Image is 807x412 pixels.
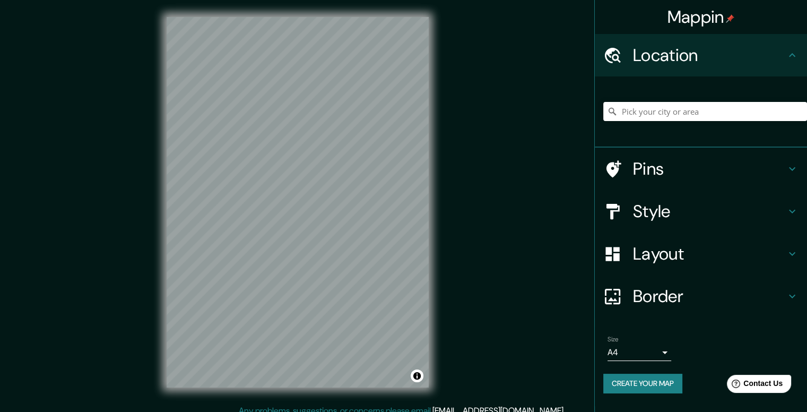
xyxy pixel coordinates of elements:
[667,6,735,28] h4: Mappin
[633,45,786,66] h4: Location
[603,102,807,121] input: Pick your city or area
[713,371,795,400] iframe: Help widget launcher
[167,17,429,388] canvas: Map
[633,286,786,307] h4: Border
[726,14,734,23] img: pin-icon.png
[595,148,807,190] div: Pins
[595,190,807,233] div: Style
[633,201,786,222] h4: Style
[595,275,807,317] div: Border
[608,344,671,361] div: A4
[603,374,682,393] button: Create your map
[411,370,423,382] button: Toggle attribution
[595,34,807,76] div: Location
[595,233,807,275] div: Layout
[608,335,619,344] label: Size
[633,158,786,179] h4: Pins
[633,243,786,264] h4: Layout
